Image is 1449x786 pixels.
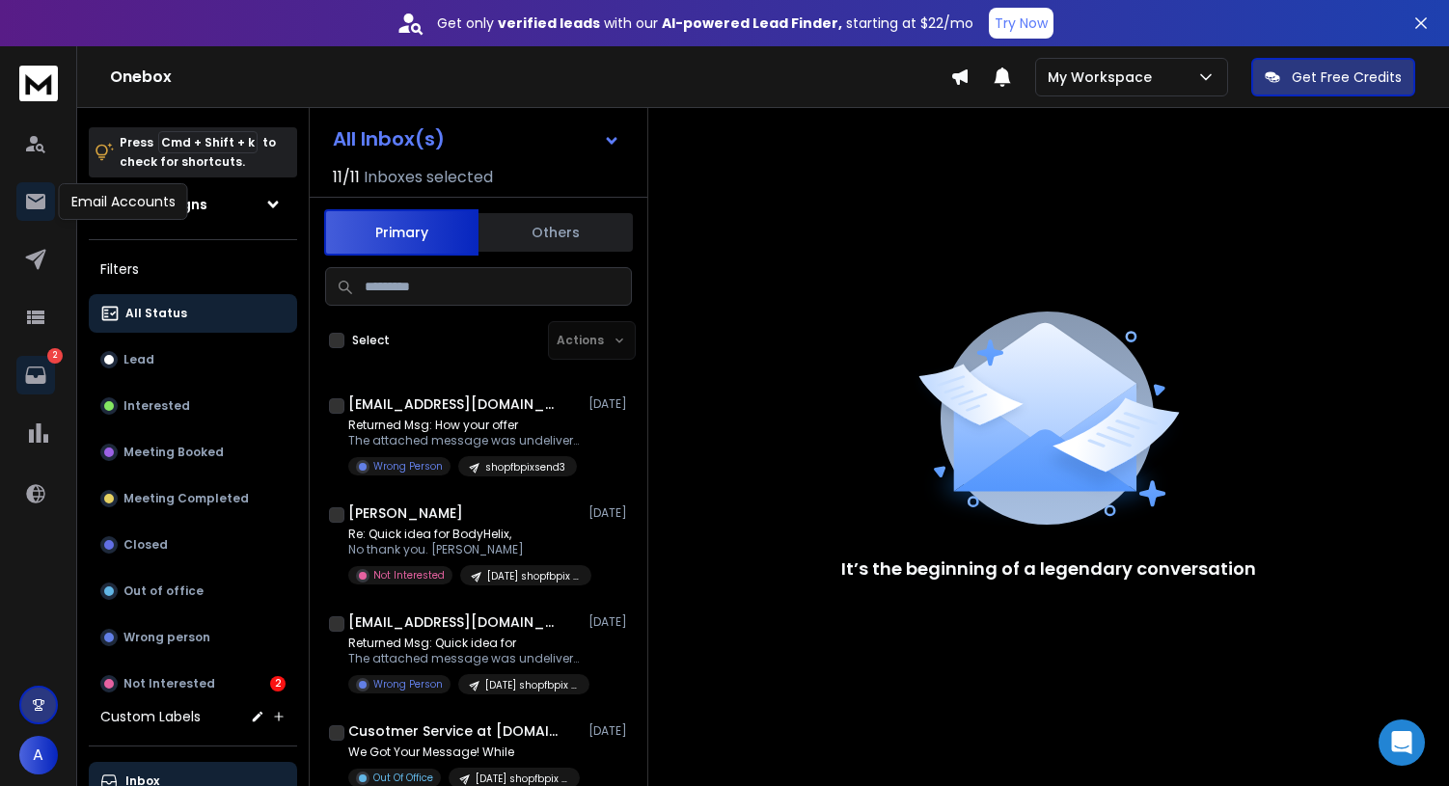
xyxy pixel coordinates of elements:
[478,211,633,254] button: Others
[89,185,297,224] button: All Campaigns
[348,745,580,760] p: We Got Your Message! While
[364,166,493,189] h3: Inboxes selected
[485,460,565,474] p: shopfbpixsend3
[348,651,580,666] p: The attached message was undeliverable.
[123,398,190,414] p: Interested
[123,583,204,599] p: Out of office
[59,183,188,220] div: Email Accounts
[498,14,600,33] strong: verified leads
[348,721,560,741] h1: Cusotmer Service at [DOMAIN_NAME]
[588,614,632,630] p: [DATE]
[120,133,276,172] p: Press to check for shortcuts.
[89,664,297,703] button: Not Interested2
[989,8,1053,39] button: Try Now
[89,387,297,425] button: Interested
[123,676,215,691] p: Not Interested
[1048,68,1160,87] p: My Workspace
[373,459,443,474] p: Wrong Person
[487,569,580,583] p: [DATE] shopfbpix creatives offer1
[123,630,210,645] p: Wrong person
[333,129,445,149] h1: All Inbox(s)
[1292,68,1402,87] p: Get Free Credits
[588,505,632,521] p: [DATE]
[89,572,297,610] button: Out of office
[348,636,580,651] p: Returned Msg: Quick idea for
[89,433,297,472] button: Meeting Booked
[995,14,1048,33] p: Try Now
[317,120,636,158] button: All Inbox(s)
[437,14,973,33] p: Get only with our starting at $22/mo
[588,396,632,412] p: [DATE]
[348,542,580,557] p: No thank you. [PERSON_NAME]
[1379,719,1425,766] div: Open Intercom Messenger
[89,340,297,379] button: Lead
[348,527,580,542] p: Re: Quick idea for BodyHelix,
[348,433,580,448] p: The attached message was undeliverable.
[125,306,187,321] p: All Status
[123,352,154,367] p: Lead
[123,537,168,553] p: Closed
[588,723,632,739] p: [DATE]
[348,503,463,523] h1: [PERSON_NAME]
[100,707,201,726] h3: Custom Labels
[19,66,58,101] img: logo
[89,294,297,333] button: All Status
[16,356,55,394] a: 2
[348,394,560,414] h1: [EMAIL_ADDRESS][DOMAIN_NAME]
[352,333,390,348] label: Select
[324,209,478,256] button: Primary
[348,418,580,433] p: Returned Msg: How your offer
[110,66,950,89] h1: Onebox
[270,676,286,691] div: 2
[476,772,568,786] p: [DATE] shopfbpix creatives offer1
[89,256,297,283] h3: Filters
[158,131,258,153] span: Cmd + Shift + k
[348,612,560,632] h1: [EMAIL_ADDRESS][DOMAIN_NAME]
[89,479,297,518] button: Meeting Completed
[19,736,58,774] button: A
[662,14,842,33] strong: AI-powered Lead Finder,
[373,771,433,785] p: Out Of Office
[123,491,249,506] p: Meeting Completed
[333,166,360,189] span: 11 / 11
[89,526,297,564] button: Closed
[373,677,443,691] p: Wrong Person
[89,618,297,657] button: Wrong person
[373,568,445,583] p: Not Interested
[485,678,578,692] p: [DATE] shopfbpix creatives offer1
[47,348,63,364] p: 2
[841,556,1256,583] p: It’s the beginning of a legendary conversation
[1251,58,1415,96] button: Get Free Credits
[123,445,224,460] p: Meeting Booked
